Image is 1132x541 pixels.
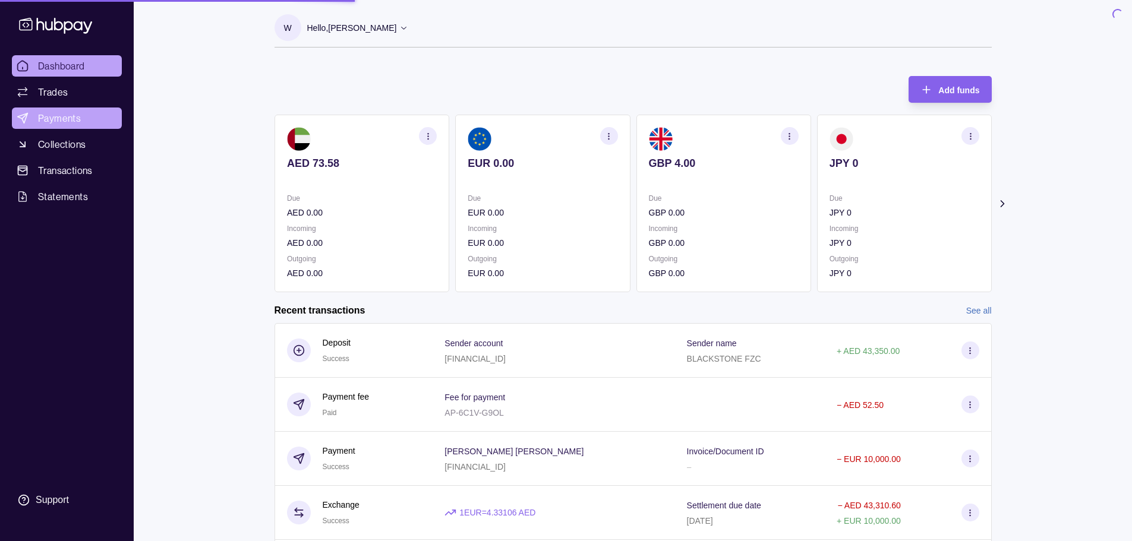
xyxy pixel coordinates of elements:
p: Incoming [468,222,617,235]
p: − AED 52.50 [837,400,884,410]
p: + AED 43,350.00 [837,346,900,356]
p: AED 73.58 [287,157,437,170]
p: JPY 0 [829,267,979,280]
img: gb [648,127,672,151]
a: Payments [12,107,122,129]
p: EUR 0.00 [468,157,617,170]
p: Payment [323,444,355,457]
p: Sender account [444,338,503,348]
p: Settlement due date [687,501,761,510]
p: EUR 0.00 [468,206,617,219]
p: AP-6C1V-G9OL [444,408,504,417]
p: Incoming [648,222,798,235]
p: EUR 0.00 [468,236,617,249]
p: – [687,462,692,472]
p: JPY 0 [829,236,979,249]
p: [FINANCIAL_ID] [444,354,506,363]
span: Collections [38,137,86,151]
p: 1 EUR = 4.33106 AED [459,506,535,519]
p: W [283,21,291,34]
p: GBP 0.00 [648,236,798,249]
a: Dashboard [12,55,122,77]
a: Collections [12,134,122,155]
p: JPY 0 [829,157,979,170]
p: BLACKSTONE FZC [687,354,761,363]
p: GBP 4.00 [648,157,798,170]
p: Outgoing [829,252,979,265]
p: EUR 0.00 [468,267,617,280]
p: Due [287,192,437,205]
p: + EUR 10,000.00 [837,516,901,526]
img: eu [468,127,491,151]
p: Outgoing [648,252,798,265]
p: Fee for payment [444,393,505,402]
p: Outgoing [287,252,437,265]
a: Support [12,488,122,512]
button: Add funds [909,76,991,103]
span: Success [323,517,349,525]
p: Hello, [PERSON_NAME] [307,21,397,34]
p: [FINANCIAL_ID] [444,462,506,472]
img: ae [287,127,311,151]
p: − AED 43,310.60 [838,501,901,510]
p: Due [468,192,617,205]
div: Support [36,493,69,507]
a: Statements [12,186,122,207]
span: Success [323,355,349,363]
p: Payment fee [323,390,370,403]
p: Incoming [829,222,979,235]
p: GBP 0.00 [648,206,798,219]
a: See all [966,304,992,317]
p: JPY 0 [829,206,979,219]
p: Exchange [323,498,360,511]
p: Outgoing [468,252,617,265]
span: Statements [38,189,88,204]
p: Due [648,192,798,205]
p: Due [829,192,979,205]
p: [PERSON_NAME] [PERSON_NAME] [444,447,584,456]
img: jp [829,127,853,151]
p: Invoice/Document ID [687,447,764,456]
p: − EUR 10,000.00 [837,454,901,464]
p: [DATE] [687,516,713,526]
p: AED 0.00 [287,267,437,280]
span: Payments [38,111,81,125]
span: Success [323,463,349,471]
h2: Recent transactions [275,304,365,317]
p: Sender name [687,338,737,348]
p: GBP 0.00 [648,267,798,280]
span: Dashboard [38,59,85,73]
a: Transactions [12,160,122,181]
span: Transactions [38,163,93,178]
p: AED 0.00 [287,206,437,219]
p: AED 0.00 [287,236,437,249]
span: Trades [38,85,68,99]
span: Add funds [938,86,979,95]
p: Deposit [323,336,351,349]
span: Paid [323,409,337,417]
a: Trades [12,81,122,103]
p: Incoming [287,222,437,235]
